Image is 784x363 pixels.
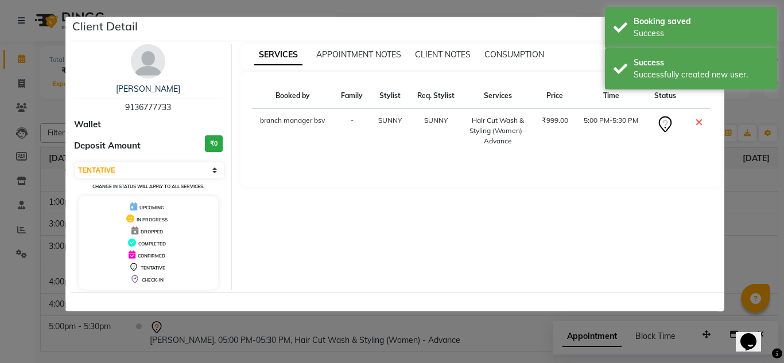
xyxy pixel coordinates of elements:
[131,44,165,79] img: avatar
[333,108,370,154] td: -
[142,277,164,283] span: CHECK-IN
[378,116,402,124] span: SUNNY
[125,102,171,112] span: 9136777733
[634,57,769,69] div: Success
[72,18,138,35] h5: Client Detail
[138,253,165,259] span: CONFIRMED
[205,135,223,152] h3: ₹0
[137,217,168,223] span: IN PROGRESS
[541,115,569,126] div: ₹999.00
[634,15,769,28] div: Booking saved
[141,229,163,235] span: DROPPED
[139,205,164,210] span: UPCOMING
[92,184,204,189] small: Change in status will apply to all services.
[138,241,166,247] span: COMPLETED
[463,84,534,108] th: Services
[576,84,647,108] th: Time
[141,265,165,271] span: TENTATIVE
[469,115,527,146] div: Hair Cut Wash & Styling (Women) - Advance
[634,69,769,81] div: Successfully created new user.
[647,84,684,108] th: Status
[74,118,101,131] span: Wallet
[736,317,773,352] iframe: chat widget
[116,84,180,94] a: [PERSON_NAME]
[254,45,302,65] span: SERVICES
[316,49,401,60] span: APPOINTMENT NOTES
[252,108,333,154] td: branch manager bsv
[252,84,333,108] th: Booked by
[370,84,409,108] th: Stylist
[74,139,141,153] span: Deposit Amount
[634,28,769,40] div: Success
[424,116,448,124] span: SUNNY
[415,49,471,60] span: CLIENT NOTES
[333,84,370,108] th: Family
[534,84,576,108] th: Price
[484,49,544,60] span: CONSUMPTION
[576,108,647,154] td: 5:00 PM-5:30 PM
[409,84,463,108] th: Req. Stylist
